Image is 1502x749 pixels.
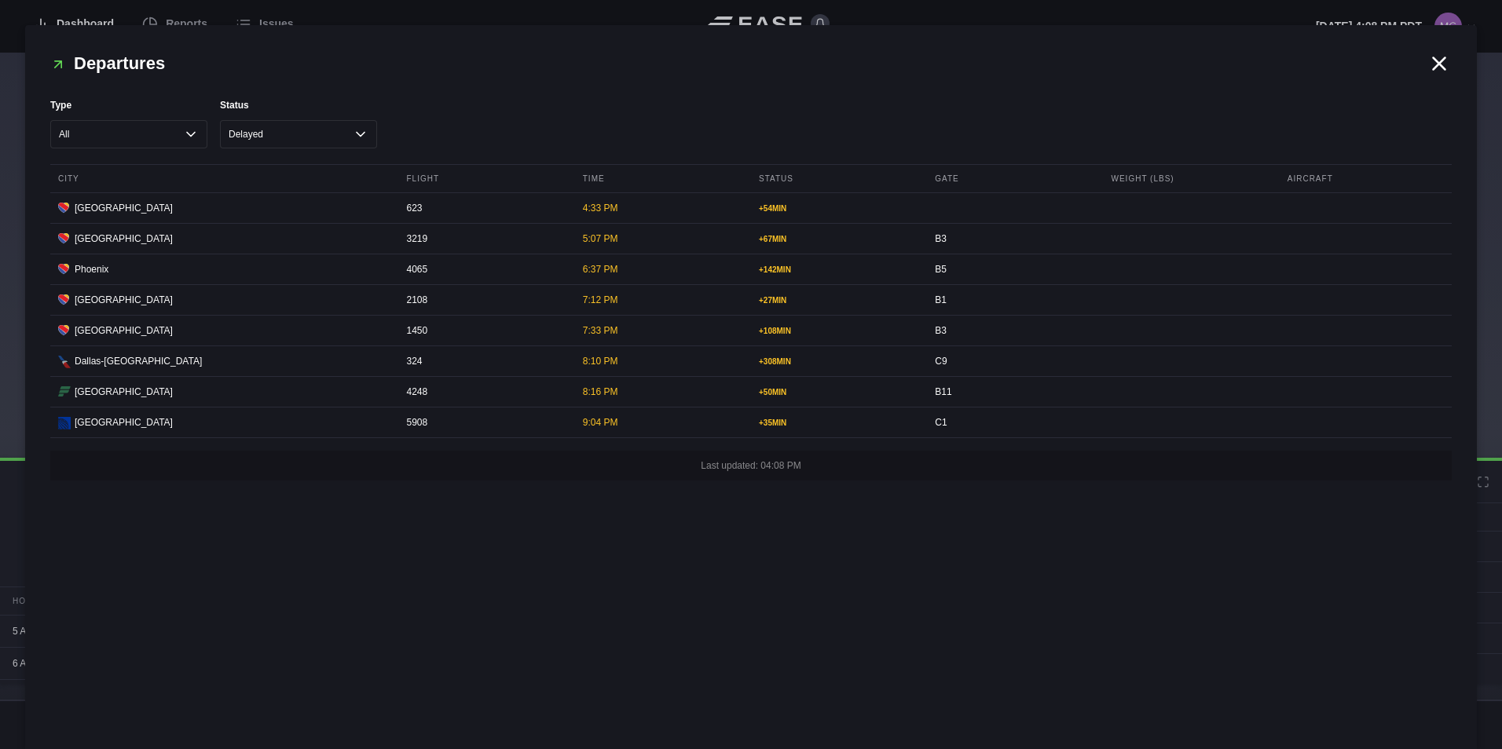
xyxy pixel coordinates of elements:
[759,325,915,337] div: + 108 MIN
[759,386,915,398] div: + 50 MIN
[583,417,618,428] span: 9:04 PM
[935,233,947,244] span: B3
[583,294,618,305] span: 7:12 PM
[75,293,173,307] span: [GEOGRAPHIC_DATA]
[399,377,571,407] div: 4248
[759,203,915,214] div: + 54 MIN
[583,386,618,397] span: 8:16 PM
[759,294,915,306] div: + 27 MIN
[583,356,618,367] span: 8:10 PM
[75,232,173,246] span: [GEOGRAPHIC_DATA]
[759,417,915,429] div: + 35 MIN
[935,386,951,397] span: B11
[75,201,173,215] span: [GEOGRAPHIC_DATA]
[935,417,947,428] span: C1
[399,316,571,345] div: 1450
[50,165,395,192] div: City
[1280,165,1452,192] div: Aircraft
[583,264,618,275] span: 6:37 PM
[759,356,915,367] div: + 308 MIN
[75,385,173,399] span: [GEOGRAPHIC_DATA]
[575,165,747,192] div: Time
[399,407,571,437] div: 5908
[399,165,571,192] div: Flight
[399,224,571,254] div: 3219
[50,451,1452,480] div: Last updated: 04:08 PM
[583,325,618,336] span: 7:33 PM
[75,323,173,338] span: [GEOGRAPHIC_DATA]
[759,264,915,276] div: + 142 MIN
[759,233,915,245] div: + 67 MIN
[583,203,618,214] span: 4:33 PM
[935,325,947,336] span: B3
[75,354,202,368] span: Dallas-[GEOGRAPHIC_DATA]
[75,262,108,276] span: Phoenix
[50,50,1427,76] h2: Departures
[935,356,947,367] span: C9
[927,165,1099,192] div: Gate
[220,98,377,112] label: Status
[399,193,571,223] div: 623
[935,264,947,275] span: B5
[399,346,571,376] div: 324
[1104,165,1276,192] div: Weight (lbs)
[935,294,947,305] span: B1
[399,254,571,284] div: 4065
[75,415,173,429] span: [GEOGRAPHIC_DATA]
[583,233,618,244] span: 5:07 PM
[50,98,207,112] label: Type
[751,165,923,192] div: Status
[399,285,571,315] div: 2108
